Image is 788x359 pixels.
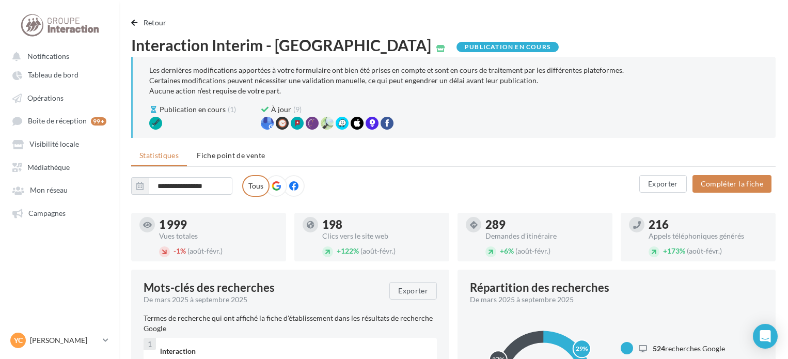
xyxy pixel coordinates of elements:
span: + [500,246,504,255]
span: Mots-clés des recherches [144,282,275,293]
span: Fiche point de vente [197,151,265,160]
div: 1 [144,338,156,350]
div: Clics vers le site web [322,232,441,240]
span: + [663,246,667,255]
span: 1% [174,246,186,255]
p: [PERSON_NAME] [30,335,99,346]
span: Tableau de bord [28,71,78,80]
span: (août-févr.) [687,246,722,255]
span: + [337,246,341,255]
p: Termes de recherche qui ont affiché la fiche d'établissement dans les résultats de recherche Google [144,313,437,334]
span: Opérations [27,93,64,102]
span: (août-févr.) [360,246,396,255]
span: 122% [337,246,359,255]
div: Appels téléphoniques générés [649,232,767,240]
div: Vues totales [159,232,278,240]
button: Exporter [639,175,687,193]
label: Tous [242,175,270,197]
span: 524 [653,344,665,353]
span: (9) [293,104,302,115]
a: Mon réseau [6,180,113,199]
a: Boîte de réception 99+ [6,111,113,130]
span: Boîte de réception [28,117,87,126]
div: Répartition des recherches [470,282,609,293]
div: Open Intercom Messenger [753,324,778,349]
span: Visibilité locale [29,140,79,149]
a: YC [PERSON_NAME] [8,331,111,350]
button: Compléter la fiche [692,175,771,193]
span: 6% [500,246,514,255]
a: Campagnes [6,204,113,222]
div: 216 [649,219,767,230]
button: Retour [131,17,171,29]
a: Visibilité locale [6,134,113,153]
span: Interaction Interim - [GEOGRAPHIC_DATA] [131,37,431,53]
span: (août-févr.) [515,246,550,255]
div: Les dernières modifications apportées à votre formulaire ont bien été prises en compte et sont en... [149,65,759,96]
span: Mon réseau [30,186,68,195]
a: Opérations [6,88,113,107]
span: recherches Google [653,344,725,353]
span: YC [14,335,23,346]
div: 99+ [91,117,106,126]
a: Compléter la fiche [688,179,776,188]
span: (1) [228,104,236,115]
span: Publication en cours [160,104,226,115]
span: Campagnes [28,209,66,217]
span: Retour [144,18,167,27]
div: Publication en cours [456,42,559,52]
span: (août-févr.) [187,246,223,255]
a: Tableau de bord [6,65,113,84]
a: Médiathèque [6,158,113,176]
button: Exporter [389,282,437,300]
div: 1 999 [159,219,278,230]
div: 289 [485,219,604,230]
div: interaction [160,346,429,356]
span: À jour [271,104,291,115]
div: Demandes d'itinéraire [485,232,604,240]
div: De mars 2025 à septembre 2025 [470,294,755,305]
div: De mars 2025 à septembre 2025 [144,294,381,305]
span: Médiathèque [27,163,70,171]
div: 198 [322,219,441,230]
span: 173% [663,246,685,255]
span: Notifications [27,52,69,60]
span: - [174,246,176,255]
